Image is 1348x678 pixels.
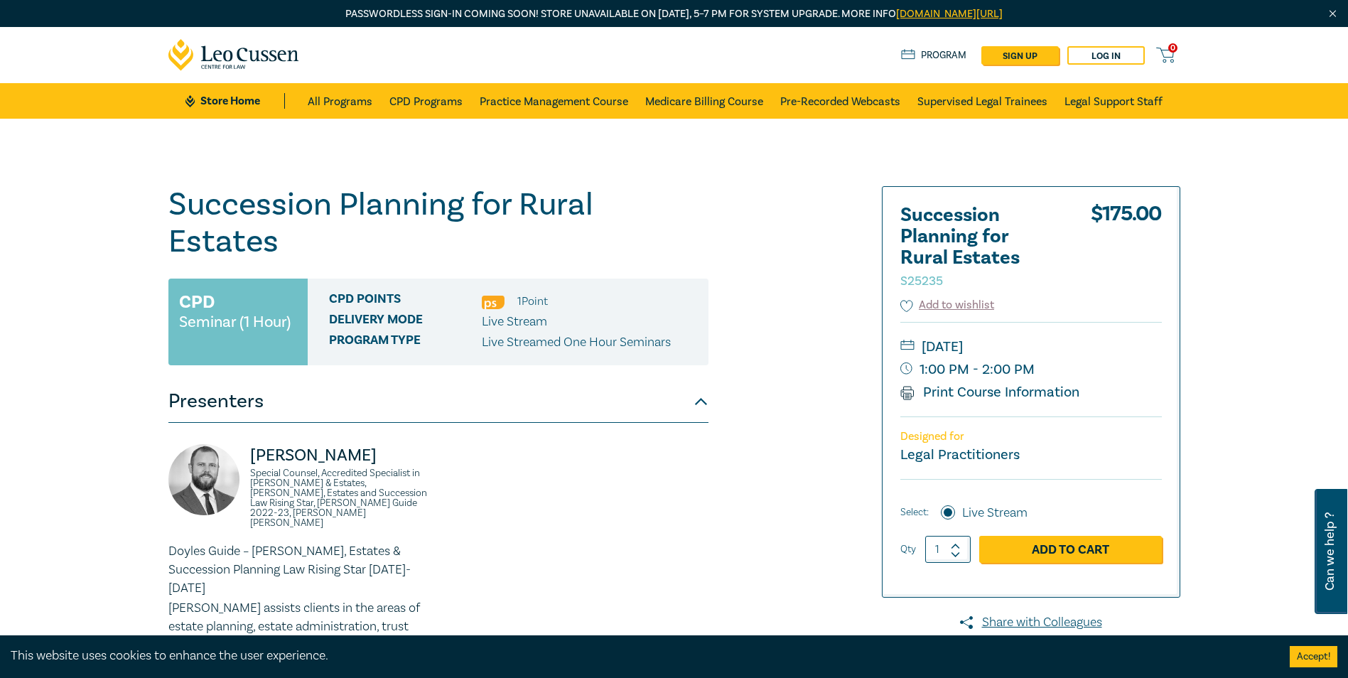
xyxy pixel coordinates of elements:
img: Professional Skills [482,296,505,309]
small: Seminar (1 Hour) [179,315,291,329]
a: Add to Cart [979,536,1162,563]
small: Special Counsel, Accredited Specialist in [PERSON_NAME] & Estates, [PERSON_NAME], Estates and Suc... [250,468,430,528]
button: Add to wishlist [900,297,995,313]
label: Live Stream [962,504,1028,522]
button: Accept cookies [1290,646,1337,667]
a: Share with Colleagues [882,613,1180,632]
h2: Succession Planning for Rural Estates [900,205,1057,290]
a: CPD Programs [389,83,463,119]
a: sign up [981,46,1059,65]
p: Designed for [900,430,1162,443]
input: 1 [925,536,971,563]
a: Program [901,48,967,63]
span: 0 [1168,43,1177,53]
p: Passwordless sign-in coming soon! Store unavailable on [DATE], 5–7 PM for system upgrade. More info [168,6,1180,22]
span: Live Stream [482,313,547,330]
a: Practice Management Course [480,83,628,119]
div: This website uses cookies to enhance the user experience. [11,647,1268,665]
div: $ 175.00 [1091,205,1162,297]
p: [PERSON_NAME] [250,444,430,467]
p: [PERSON_NAME] assists clients in the areas of estate planning, estate administration, trust and e... [168,599,430,655]
small: 1:00 PM - 2:00 PM [900,358,1162,381]
a: Supervised Legal Trainees [917,83,1047,119]
small: [DATE] [900,335,1162,358]
a: Legal Support Staff [1064,83,1163,119]
a: Print Course Information [900,383,1080,402]
span: Program type [329,333,482,352]
span: Can we help ? [1323,497,1337,606]
img: https://s3.ap-southeast-2.amazonaws.com/lc-presenter-images/Jack%20Conway.jpg [168,444,239,515]
label: Qty [900,542,916,557]
h1: Succession Planning for Rural Estates [168,186,708,260]
a: All Programs [308,83,372,119]
a: [DOMAIN_NAME][URL] [896,7,1003,21]
span: CPD Points [329,292,482,311]
span: Select: [900,505,929,520]
span: Delivery Mode [329,313,482,331]
li: 1 Point [517,292,548,311]
p: Live Streamed One Hour Seminars [482,333,671,352]
a: Pre-Recorded Webcasts [780,83,900,119]
h3: CPD [179,289,215,315]
button: Presenters [168,380,708,423]
a: Store Home [185,93,284,109]
a: Log in [1067,46,1145,65]
a: Medicare Billing Course [645,83,763,119]
p: Doyles Guide – [PERSON_NAME], Estates & Succession Planning Law Rising Star [DATE]-[DATE] [168,542,430,598]
small: Legal Practitioners [900,446,1020,464]
img: Close [1327,8,1339,20]
small: S25235 [900,273,943,289]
